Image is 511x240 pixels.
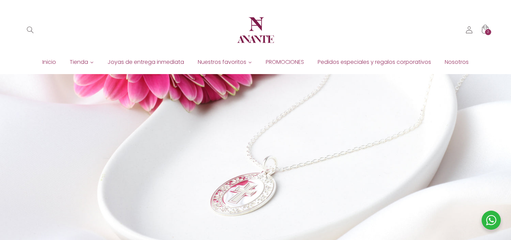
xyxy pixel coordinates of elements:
[42,58,56,66] span: Inicio
[36,57,63,67] a: Inicio
[438,57,475,67] a: Nosotros
[63,57,101,67] a: Tienda
[487,29,489,35] span: 2
[108,58,184,66] span: Joyas de entrega inmediata
[232,7,279,53] a: Anante Joyería | Diseño en plata y oro
[318,58,431,66] span: Pedidos especiales y regalos corporativos
[70,58,88,66] span: Tienda
[23,22,38,38] summary: Búsqueda
[235,10,276,51] img: Anante Joyería | Diseño en plata y oro
[101,57,191,67] a: Joyas de entrega inmediata
[311,57,438,67] a: Pedidos especiales y regalos corporativos
[191,57,259,67] a: Nuestros favoritos
[445,58,469,66] span: Nosotros
[259,57,311,67] a: PROMOCIONES
[266,58,304,66] span: PROMOCIONES
[198,58,246,66] span: Nuestros favoritos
